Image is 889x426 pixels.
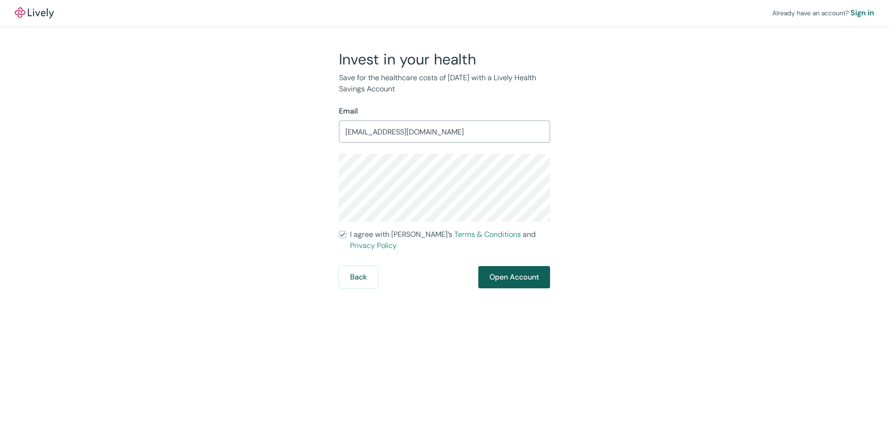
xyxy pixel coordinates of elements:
img: Lively [15,7,54,19]
p: Save for the healthcare costs of [DATE] with a Lively Health Savings Account [339,72,550,95]
span: I agree with [PERSON_NAME]’s and [350,229,550,251]
a: LivelyLively [15,7,54,19]
button: Back [339,266,378,288]
label: Email [339,106,358,117]
button: Open Account [478,266,550,288]
a: Sign in [851,7,874,19]
h2: Invest in your health [339,50,550,69]
a: Privacy Policy [350,241,397,250]
div: Already have an account? [772,7,874,19]
a: Terms & Conditions [454,229,521,239]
